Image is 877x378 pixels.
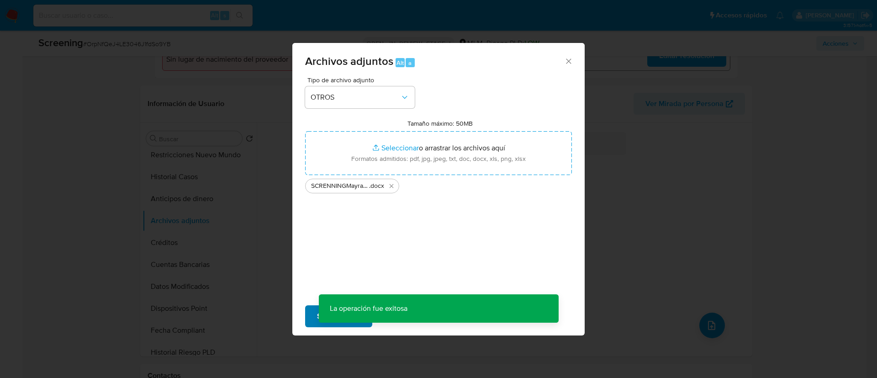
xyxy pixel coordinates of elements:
[564,57,572,65] button: Cerrar
[311,93,400,102] span: OTROS
[305,53,393,69] span: Archivos adjuntos
[388,306,417,326] span: Cancelar
[396,59,404,67] span: Alt
[407,119,473,128] label: Tamaño máximo: 50MB
[305,86,415,108] button: OTROS
[317,306,360,326] span: Subir archivo
[305,175,572,193] ul: Archivos seleccionados
[319,294,418,323] p: La operación fue exitosa
[408,59,412,67] span: a
[311,181,369,191] span: SCRENNINGMayra [PERSON_NAME]
[307,77,417,83] span: Tipo de archivo adjunto
[386,181,397,192] button: Eliminar SCRENNINGMayra Cruz Avila.docx
[305,305,372,327] button: Subir archivo
[369,181,384,191] span: .docx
